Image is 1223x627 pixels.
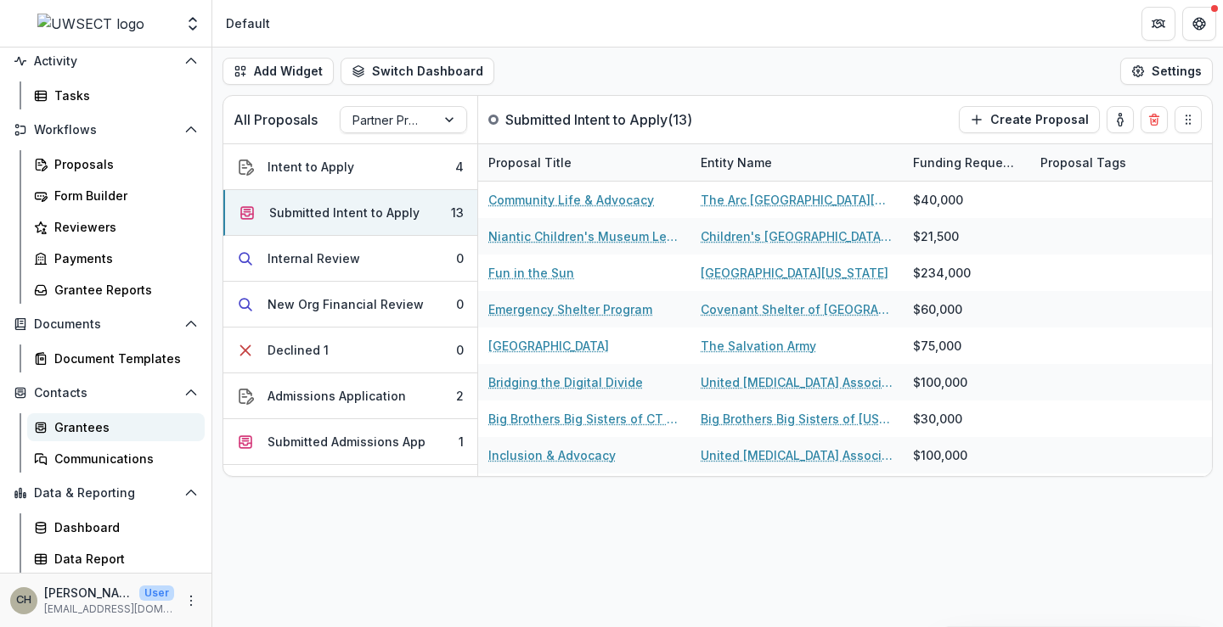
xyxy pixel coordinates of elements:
[913,300,962,318] div: $60,000
[27,344,205,372] a: Document Templates
[488,191,654,209] a: Community Life & Advocacy
[913,410,962,428] div: $30,000
[27,445,205,473] a: Communications
[7,479,205,507] button: Open Data & Reporting
[34,123,178,137] span: Workflows
[690,144,903,181] div: Entity Name
[1107,106,1134,133] button: toggle-assigned-to-me
[37,14,144,34] img: UWSECT logo
[27,150,205,178] a: Proposals
[181,7,205,41] button: Open entity switcher
[27,182,205,210] a: Form Builder
[478,144,690,181] div: Proposal Title
[27,513,205,541] a: Dashboard
[341,58,494,85] button: Switch Dashboard
[455,158,464,176] div: 4
[903,154,1030,171] div: Funding Requested
[903,144,1030,181] div: Funding Requested
[456,341,464,359] div: 0
[959,106,1100,133] button: Create Proposal
[488,373,643,391] a: Bridging the Digital Divide
[913,337,961,355] div: $75,000
[223,190,477,236] button: Submitted Intent to Apply13
[54,550,191,568] div: Data Report
[913,191,963,209] div: $40,000
[690,154,782,171] div: Entity Name
[456,387,464,405] div: 2
[139,585,174,601] p: User
[478,154,582,171] div: Proposal Title
[223,58,334,85] button: Add Widget
[7,379,205,406] button: Open Contacts
[456,295,464,313] div: 0
[701,446,893,464] a: United [MEDICAL_DATA] Association of Eastern [US_STATE] Inc.
[54,518,191,536] div: Dashboard
[27,413,205,441] a: Grantees
[701,264,888,282] a: [GEOGRAPHIC_DATA][US_STATE]
[27,244,205,272] a: Payments
[34,317,178,332] span: Documents
[223,236,477,282] button: Internal Review0
[913,264,971,282] div: $234,000
[488,446,616,464] a: Inclusion & Advocacy
[27,276,205,304] a: Grantee Reports
[701,191,893,209] a: The Arc [GEOGRAPHIC_DATA][US_STATE]
[268,249,360,267] div: Internal Review
[219,11,277,36] nav: breadcrumb
[456,249,464,267] div: 0
[1120,58,1213,85] button: Settings
[44,584,132,602] p: [PERSON_NAME]
[34,54,178,69] span: Activity
[223,419,477,465] button: Submitted Admissions App1
[54,450,191,467] div: Communications
[34,486,178,501] span: Data & Reporting
[16,595,31,606] div: Carli Herz
[181,591,201,611] button: More
[54,281,191,299] div: Grantee Reports
[1175,106,1202,133] button: Drag
[54,218,191,236] div: Reviewers
[913,373,967,391] div: $100,000
[1030,154,1136,171] div: Proposal Tags
[223,144,477,190] button: Intent to Apply4
[34,386,178,400] span: Contacts
[505,109,692,130] p: Submitted Intent to Apply ( 13 )
[1141,7,1175,41] button: Partners
[488,410,680,428] a: Big Brothers Big Sisters of CT Mentoring Programs
[1182,7,1216,41] button: Get Help
[54,249,191,267] div: Payments
[54,187,191,204] div: Form Builder
[701,337,816,355] a: The Salvation Army
[913,446,967,464] div: $100,000
[269,204,420,221] div: Submitted Intent to Apply
[7,48,205,75] button: Open Activity
[223,373,477,419] button: Admissions Application2
[488,264,574,282] a: Fun in the Sun
[54,155,191,173] div: Proposals
[268,158,354,176] div: Intent to Apply
[268,387,406,405] div: Admissions Application
[459,433,464,451] div: 1
[701,227,893,245] a: Children's [GEOGRAPHIC_DATA], Inc.
[223,282,477,327] button: New Org Financial Review0
[488,227,680,245] a: Niantic Children's Museum Learning Supports
[27,545,205,573] a: Data Report
[44,602,174,617] p: [EMAIL_ADDRESS][DOMAIN_NAME]
[451,204,464,221] div: 13
[488,337,609,355] a: [GEOGRAPHIC_DATA]
[488,300,652,318] a: Emergency Shelter Program
[7,116,205,143] button: Open Workflows
[913,227,959,245] div: $21,500
[268,295,424,313] div: New Org Financial Review
[268,433,426,451] div: Submitted Admissions App
[223,327,477,373] button: Declined 10
[268,341,329,359] div: Declined 1
[701,373,893,391] a: United [MEDICAL_DATA] Association of Eastern [US_STATE] Inc.
[234,109,318,130] p: All Proposals
[1141,106,1168,133] button: Delete card
[54,350,191,367] div: Document Templates
[54,87,191,104] div: Tasks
